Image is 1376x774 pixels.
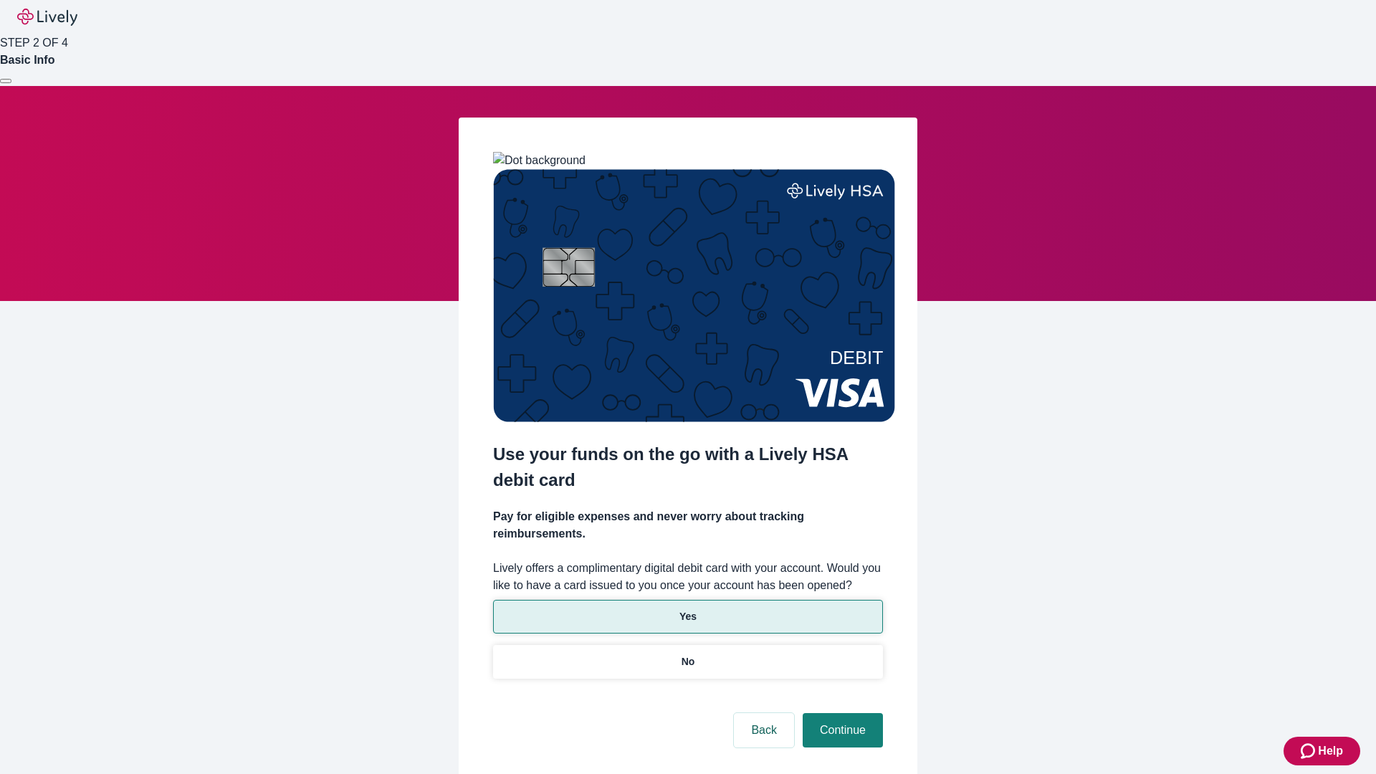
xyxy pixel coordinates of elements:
[679,609,697,624] p: Yes
[803,713,883,747] button: Continue
[17,9,77,26] img: Lively
[682,654,695,669] p: No
[493,441,883,493] h2: Use your funds on the go with a Lively HSA debit card
[493,152,586,169] img: Dot background
[1318,742,1343,760] span: Help
[1301,742,1318,760] svg: Zendesk support icon
[493,169,895,422] img: Debit card
[734,713,794,747] button: Back
[493,645,883,679] button: No
[493,600,883,634] button: Yes
[493,560,883,594] label: Lively offers a complimentary digital debit card with your account. Would you like to have a card...
[1284,737,1360,765] button: Zendesk support iconHelp
[493,508,883,543] h4: Pay for eligible expenses and never worry about tracking reimbursements.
